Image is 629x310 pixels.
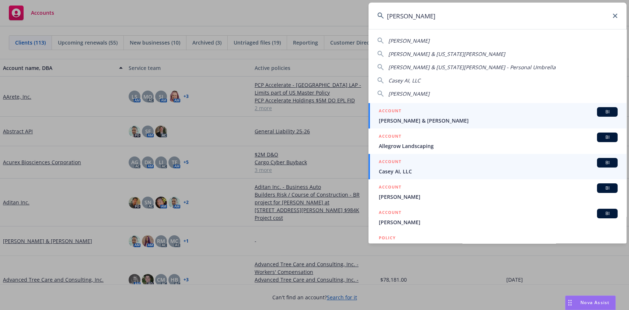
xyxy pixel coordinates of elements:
h5: POLICY [379,234,396,242]
span: BI [600,109,615,115]
span: [PERSON_NAME] [388,37,430,44]
a: ACCOUNTBI[PERSON_NAME] & [PERSON_NAME] [368,103,626,128]
span: BI [600,159,615,166]
span: BI [600,210,615,217]
span: Casey AI, LLC [379,168,618,175]
span: [PERSON_NAME] [379,193,618,201]
span: [PERSON_NAME] [379,218,618,226]
span: [PERSON_NAME] & [US_STATE][PERSON_NAME] [388,50,505,57]
h5: ACCOUNT [379,209,401,218]
h5: ACCOUNT [379,107,401,116]
span: Allegrow Landscaping [379,142,618,150]
span: Casey AI, LLC [388,77,420,84]
a: POLICY[PERSON_NAME] [368,230,626,262]
span: BI [600,134,615,141]
a: ACCOUNTBI[PERSON_NAME] [368,179,626,205]
h5: ACCOUNT [379,183,401,192]
span: [PERSON_NAME] & [US_STATE][PERSON_NAME] - Personal Umbrella [388,64,556,71]
a: ACCOUNTBIAllegrow Landscaping [368,128,626,154]
h5: ACCOUNT [379,158,401,167]
span: BI [600,185,615,191]
div: Drag to move [565,296,574,310]
span: [PERSON_NAME] [388,90,430,97]
button: Nova Assist [565,295,616,310]
a: ACCOUNTBI[PERSON_NAME] [368,205,626,230]
span: [PERSON_NAME] & [PERSON_NAME] [379,117,618,124]
span: Nova Assist [580,299,609,306]
span: [PERSON_NAME] [379,242,618,250]
h5: ACCOUNT [379,133,401,141]
input: Search... [368,3,626,29]
a: ACCOUNTBICasey AI, LLC [368,154,626,179]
